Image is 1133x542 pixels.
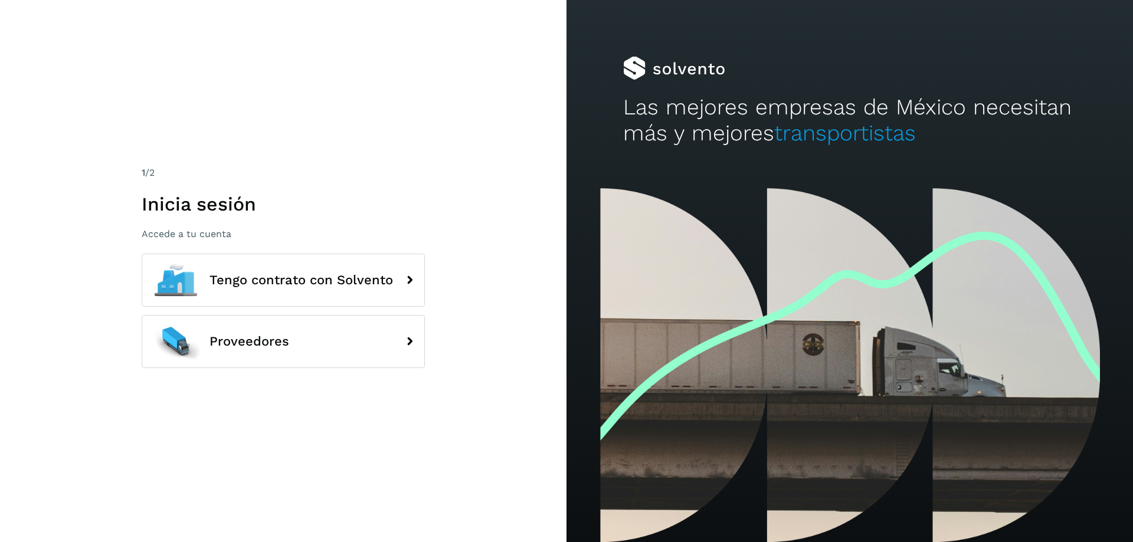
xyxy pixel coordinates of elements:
[209,334,289,349] span: Proveedores
[209,273,393,287] span: Tengo contrato con Solvento
[142,166,425,180] div: /2
[142,167,145,178] span: 1
[142,193,425,215] h1: Inicia sesión
[142,254,425,307] button: Tengo contrato con Solvento
[623,94,1076,147] h2: Las mejores empresas de México necesitan más y mejores
[142,228,425,239] p: Accede a tu cuenta
[774,120,916,146] span: transportistas
[142,315,425,368] button: Proveedores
